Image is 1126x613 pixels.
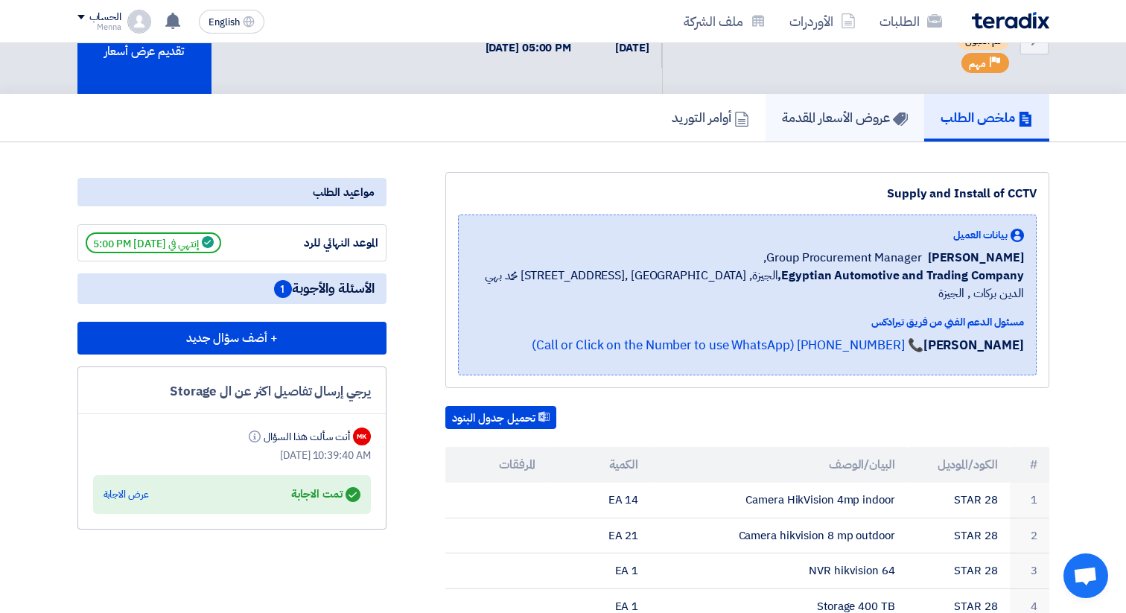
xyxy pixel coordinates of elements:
div: عرض الاجابة [104,487,149,502]
div: مواعيد الطلب [77,178,387,206]
td: Camera hikvision 8 mp outdoor [650,518,907,553]
h5: ملخص الطلب [941,109,1033,126]
div: يرجي إرسال تفاصيل اكثر عن ال Storage [93,382,371,401]
a: عروض الأسعار المقدمة [766,94,924,142]
a: 📞 [PHONE_NUMBER] (Call or Click on the Number to use WhatsApp) [532,336,923,355]
td: NVR hikvision 64 [650,553,907,589]
span: الأسئلة والأجوبة [274,279,375,298]
th: الكود/الموديل [907,447,1010,483]
div: أنت سألت هذا السؤال [246,429,349,445]
img: Teradix logo [972,12,1049,29]
b: Egyptian Automotive and Trading Company, [777,267,1023,285]
td: STAR 28 [907,518,1010,553]
span: Group Procurement Manager, [763,249,921,267]
span: الجيزة, [GEOGRAPHIC_DATA] ,[STREET_ADDRESS] محمد بهي الدين بركات , الجيزة [471,267,1024,302]
div: مسئول الدعم الفني من فريق تيرادكس [471,314,1024,330]
span: بيانات العميل [953,227,1008,243]
td: 3 [1010,553,1049,589]
th: البيان/الوصف [650,447,907,483]
a: ملخص الطلب [924,94,1049,142]
span: [PERSON_NAME] [928,249,1024,267]
td: 1 EA [547,553,650,589]
div: الحساب [89,11,121,24]
a: ملف الشركة [672,4,777,39]
th: الكمية [547,447,650,483]
div: [DATE] [595,39,649,57]
td: 1 [1010,483,1049,518]
th: # [1010,447,1049,483]
div: [DATE] 10:39:40 AM [93,448,371,463]
div: Menna [77,23,121,31]
div: تمت الاجابة [291,484,360,505]
strong: [PERSON_NAME] [923,336,1024,355]
a: أوامر التوريد [655,94,766,142]
td: 2 [1010,518,1049,553]
div: Supply and Install of CCTV [458,185,1037,203]
span: مهم [969,57,986,71]
button: English [199,10,264,34]
button: تحميل جدول البنود [445,406,556,430]
td: STAR 28 [907,483,1010,518]
td: STAR 28 [907,553,1010,589]
td: 21 EA [547,518,650,553]
div: الموعد النهائي للرد [267,235,378,252]
div: [DATE] 05:00 PM [486,39,572,57]
th: المرفقات [445,447,548,483]
span: English [209,17,240,28]
h5: أوامر التوريد [672,109,749,126]
span: إنتهي في [DATE] 5:00 PM [86,232,221,253]
div: Open chat [1063,553,1108,598]
a: الطلبات [868,4,954,39]
button: + أضف سؤال جديد [77,322,387,355]
a: الأوردرات [777,4,868,39]
h5: عروض الأسعار المقدمة [782,109,908,126]
div: MK [353,428,371,445]
span: 1 [274,280,292,298]
td: 14 EA [547,483,650,518]
img: profile_test.png [127,10,151,34]
td: Camera HikVision 4mp indoor [650,483,907,518]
